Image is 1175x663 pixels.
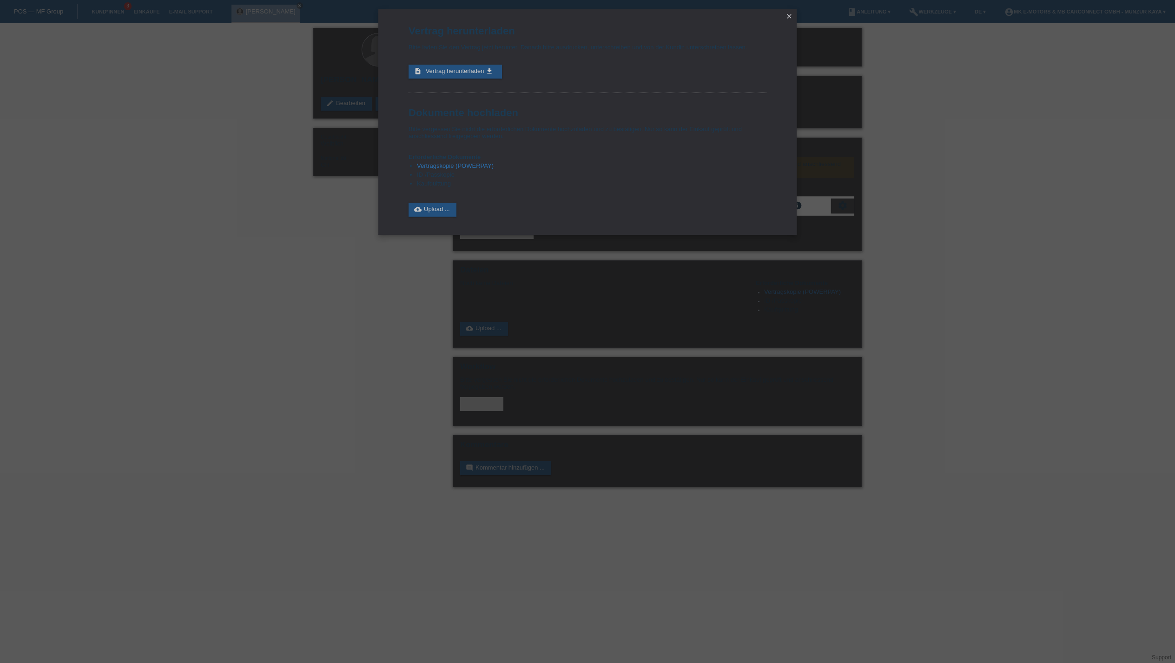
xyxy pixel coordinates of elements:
a: Vertragskopie (POWERPAY) [417,162,494,169]
li: Kaufquittung [417,180,766,189]
a: description Vertrag herunterladen get_app [409,65,502,79]
p: Bitte laden Sie den Vertrag jetzt herunter. Danach bitte ausdrucken, unterschreiben und von der K... [409,44,766,51]
a: close [783,12,795,22]
i: cloud_upload [414,206,422,213]
p: Bitte vergessen Sie nicht die erforderlichen Dokumente hochzuladen und zu bestätigen. Nur so kann... [409,126,766,139]
li: ID-/Passkopie [417,171,766,180]
h4: Erforderliche Dokumente [409,153,766,160]
h1: Dokumente hochladen [409,107,766,119]
i: description [414,67,422,75]
a: cloud_uploadUpload ... [409,203,456,217]
i: get_app [486,67,493,75]
span: Vertrag herunterladen [426,67,484,74]
h1: Vertrag herunterladen [409,25,766,37]
i: close [786,13,793,20]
